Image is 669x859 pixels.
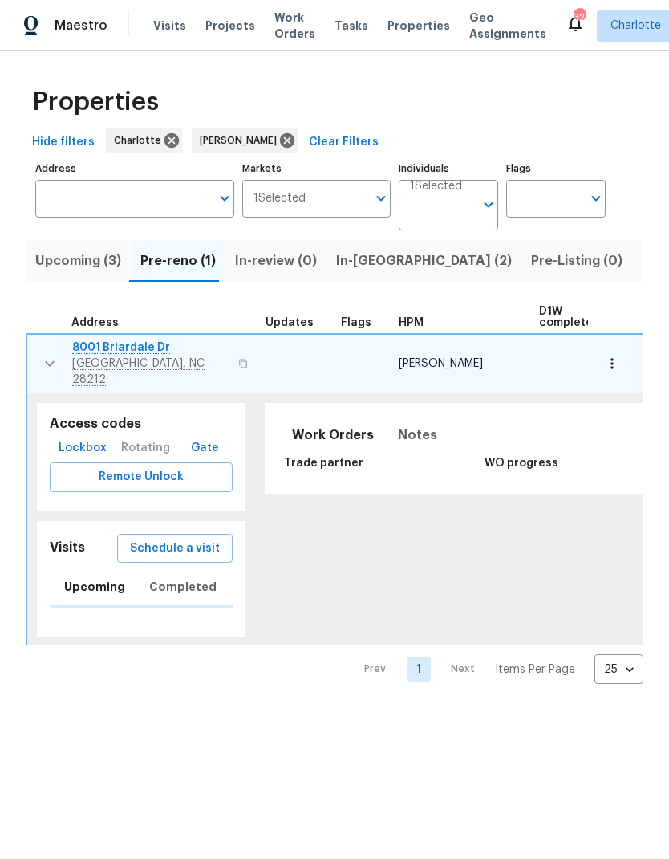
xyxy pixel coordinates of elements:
span: Remote Unlock [63,467,220,487]
span: Updates [266,317,314,328]
span: Completed [149,577,217,597]
span: Flags [341,317,371,328]
span: Lockbox [59,438,107,458]
span: Work Orders [274,10,315,42]
button: Schedule a visit [117,534,233,564]
span: Maestro [55,18,107,34]
button: Open [370,187,392,210]
span: Tasks [334,20,368,31]
div: [PERSON_NAME] [192,128,298,153]
span: Notes [398,424,437,446]
span: 1 Selected [253,192,306,206]
span: In-review (0) [235,250,317,272]
span: [PERSON_NAME] [200,132,283,149]
button: Open [585,187,607,210]
span: 1 Selected [410,180,462,193]
div: 32 [574,10,585,26]
nav: Pagination Navigation [349,654,643,684]
p: Items Per Page [495,662,575,678]
span: Projects [205,18,255,34]
label: Address [35,164,234,173]
span: Properties [32,94,159,110]
span: Properties [387,18,450,34]
span: Charlotte [114,132,168,149]
div: Charlotte [106,128,182,153]
span: HPM [399,317,424,328]
span: Gate [185,438,224,458]
h5: Visits [50,539,85,556]
span: Upcoming (3) [35,250,121,272]
span: [PERSON_NAME] [399,358,483,369]
span: Clear Filters [309,132,379,153]
div: 25 [594,649,643,690]
span: Work Orders [292,424,374,446]
button: Gate [179,434,230,463]
button: Open [213,187,236,210]
span: WO progress [485,458,558,469]
span: D1W complete [539,306,593,328]
div: Rotating code is only available during visiting hours [115,434,176,463]
span: Charlotte [610,18,661,34]
button: Clear Filters [302,128,385,157]
span: Upcoming [64,577,125,597]
span: Pre-reno (1) [140,250,216,272]
span: Trade partner [284,458,363,469]
label: Markets [242,164,391,173]
span: Pre-Listing (0) [531,250,622,272]
label: Individuals [399,164,498,173]
span: In-[GEOGRAPHIC_DATA] (2) [336,250,512,272]
span: Geo Assignments [469,10,546,42]
span: Visits [153,18,186,34]
span: Address [71,317,119,328]
span: Hide filters [32,132,95,153]
button: Remote Unlock [50,462,233,492]
button: Lockbox [52,434,113,463]
span: Schedule a visit [130,539,220,559]
label: Flags [506,164,606,173]
h5: Access codes [50,416,233,433]
button: Open [477,193,500,216]
button: Hide filters [26,128,101,157]
a: Goto page 1 [407,657,431,682]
